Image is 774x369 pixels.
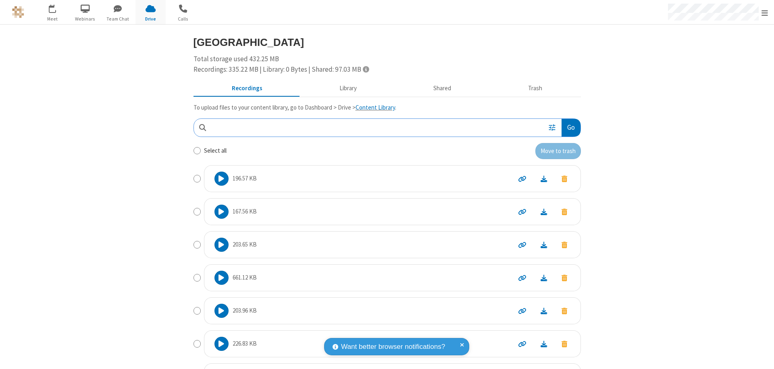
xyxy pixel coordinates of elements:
[233,240,257,249] p: 203.65 KB
[233,306,257,315] p: 203.96 KB
[363,66,369,73] span: Totals displayed include files that have been moved to the trash.
[554,338,574,349] button: Move to trash
[204,146,227,155] label: Select all
[70,15,100,23] span: Webinars
[233,174,257,183] p: 196.57 KB
[103,15,133,23] span: Team Chat
[54,4,60,10] div: 4
[341,342,445,352] span: Want better browser notifications?
[533,339,554,348] a: Download file
[535,143,581,159] button: Move to trash
[233,273,257,282] p: 661.12 KB
[356,104,395,111] a: Content Library
[233,207,257,216] p: 167.56 KB
[193,64,581,75] div: Recordings: 335.22 MB | Library: 0 Bytes | Shared: 97.03 MB
[562,119,580,137] button: Go
[193,103,581,112] p: To upload files to your content library, go to Dashboard > Drive > .
[554,239,574,250] button: Move to trash
[533,240,554,249] a: Download file
[490,81,581,96] button: Trash
[554,206,574,217] button: Move to trash
[533,273,554,282] a: Download file
[554,173,574,184] button: Move to trash
[233,339,257,348] p: 226.83 KB
[37,15,68,23] span: Meet
[168,15,198,23] span: Calls
[554,272,574,283] button: Move to trash
[533,174,554,183] a: Download file
[193,37,581,48] h3: [GEOGRAPHIC_DATA]
[533,207,554,216] a: Download file
[554,305,574,316] button: Move to trash
[193,81,301,96] button: Recorded meetings
[135,15,166,23] span: Drive
[193,54,581,75] div: Total storage used 432.25 MB
[395,81,490,96] button: Shared during meetings
[12,6,24,18] img: QA Selenium DO NOT DELETE OR CHANGE
[533,306,554,315] a: Download file
[301,81,395,96] button: Content library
